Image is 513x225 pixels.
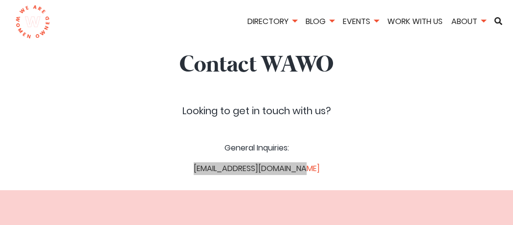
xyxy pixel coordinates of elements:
a: Directory [244,16,300,27]
li: Directory [244,15,300,29]
h1: Contact WAWO [7,49,506,82]
p: Looking to get in touch with us? [182,103,331,119]
li: Events [339,15,382,29]
a: Blog [302,16,337,27]
p: General Inquiries: [182,142,331,154]
a: [EMAIL_ADDRESS][DOMAIN_NAME] [194,163,320,174]
a: About [448,16,489,27]
li: Blog [302,15,337,29]
img: logo [15,5,50,39]
a: Events [339,16,382,27]
a: Work With Us [384,16,446,27]
a: Search [491,17,506,25]
li: About [448,15,489,29]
